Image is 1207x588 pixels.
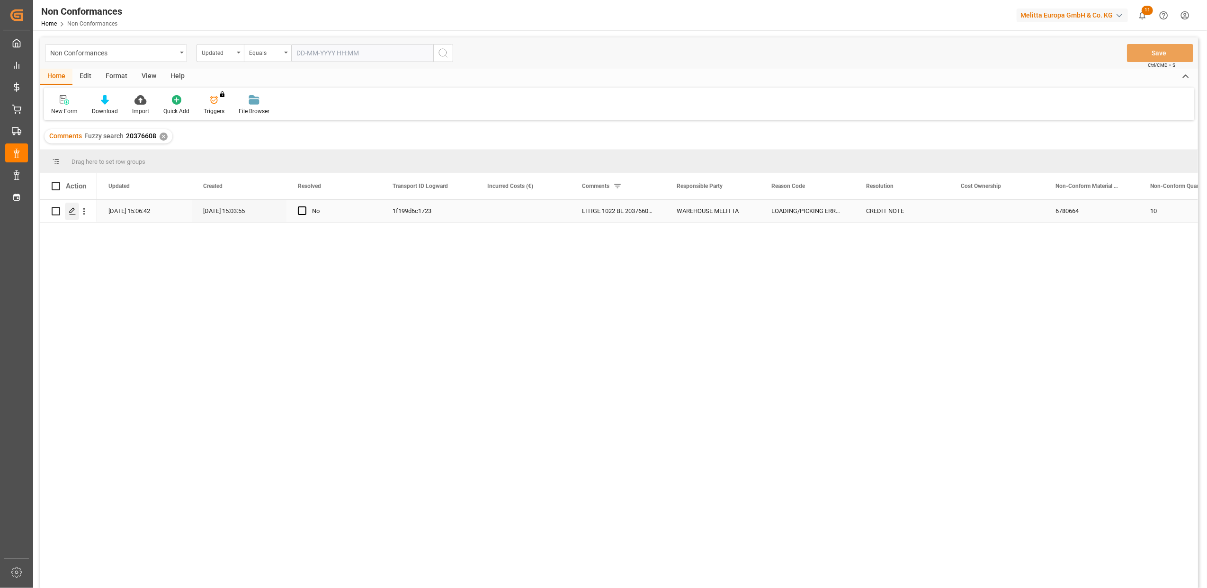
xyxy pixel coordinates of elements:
div: Melitta Europa GmbH & Co. KG [1017,9,1128,22]
span: Resolution [866,183,894,189]
div: New Form [51,107,78,116]
div: No [312,200,370,222]
div: View [134,69,163,85]
div: 6780664 [1044,200,1139,222]
span: Updated [108,183,130,189]
div: Format [98,69,134,85]
div: Quick Add [163,107,189,116]
div: Import [132,107,149,116]
span: Comments [49,132,82,140]
span: 20376608 [126,132,156,140]
button: Save [1127,44,1193,62]
div: 1f199d6c1723 [381,200,476,222]
span: Comments [582,183,609,189]
button: open menu [244,44,291,62]
span: Non-Conform Material (Code) [1055,183,1119,189]
div: Updated [202,46,234,57]
div: [DATE] 15:03:55 [192,200,286,222]
span: Reason Code [771,183,805,189]
div: Download [92,107,118,116]
button: open menu [197,44,244,62]
div: Non Conformances [50,46,177,58]
div: File Browser [239,107,269,116]
div: Press SPACE to select this row. [40,200,97,223]
span: Drag here to set row groups [72,158,145,165]
div: Home [40,69,72,85]
div: LOADING/PICKING ERROR [760,200,855,222]
div: Help [163,69,192,85]
span: Transport ID Logward [393,183,448,189]
span: Ctrl/CMD + S [1148,62,1175,69]
button: Help Center [1153,5,1174,26]
button: search button [433,44,453,62]
div: ✕ [160,133,168,141]
div: Edit [72,69,98,85]
div: CREDIT NOTE [855,200,949,222]
div: WAREHOUSE MELITTA [665,200,760,222]
span: 11 [1142,6,1153,15]
span: Responsible Party [677,183,723,189]
button: show 11 new notifications [1132,5,1153,26]
div: Action [66,182,86,190]
span: Cost Ownership [961,183,1001,189]
div: [DATE] 15:06:42 [97,200,192,222]
span: Incurred Costs (€) [487,183,533,189]
span: Fuzzy search [84,132,124,140]
button: Melitta Europa GmbH & Co. KG [1017,6,1132,24]
a: Home [41,20,57,27]
button: open menu [45,44,187,62]
div: Equals [249,46,281,57]
input: DD-MM-YYYY HH:MM [291,44,433,62]
span: Created [203,183,223,189]
div: LITIGE 1022 BL 20376608 Manque 1 colis de sacs poub (6780664) et trop livré un colis de sac poub ... [571,200,665,222]
div: Non Conformances [41,4,122,18]
span: Resolved [298,183,321,189]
